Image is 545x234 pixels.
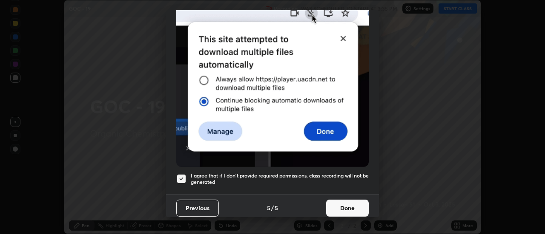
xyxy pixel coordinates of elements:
h5: I agree that if I don't provide required permissions, class recording will not be generated [191,172,369,186]
h4: 5 [267,203,270,212]
button: Previous [176,200,219,217]
button: Done [326,200,369,217]
h4: / [271,203,274,212]
h4: 5 [275,203,278,212]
